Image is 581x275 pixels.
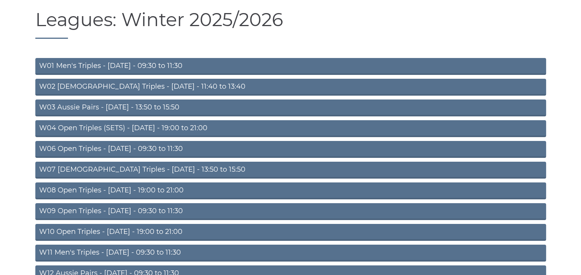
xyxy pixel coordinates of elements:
[35,79,546,96] a: W02 [DEMOGRAPHIC_DATA] Triples - [DATE] - 11:40 to 13:40
[35,120,546,137] a: W04 Open Triples (SETS) - [DATE] - 19:00 to 21:00
[35,203,546,220] a: W09 Open Triples - [DATE] - 09:30 to 11:30
[35,141,546,158] a: W06 Open Triples - [DATE] - 09:30 to 11:30
[35,99,546,116] a: W03 Aussie Pairs - [DATE] - 13:50 to 15:50
[35,245,546,262] a: W11 Men's Triples - [DATE] - 09:30 to 11:30
[35,58,546,75] a: W01 Men's Triples - [DATE] - 09:30 to 11:30
[35,182,546,199] a: W08 Open Triples - [DATE] - 19:00 to 21:00
[35,162,546,179] a: W07 [DEMOGRAPHIC_DATA] Triples - [DATE] - 13:50 to 15:50
[35,224,546,241] a: W10 Open Triples - [DATE] - 19:00 to 21:00
[35,10,546,39] h1: Leagues: Winter 2025/2026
